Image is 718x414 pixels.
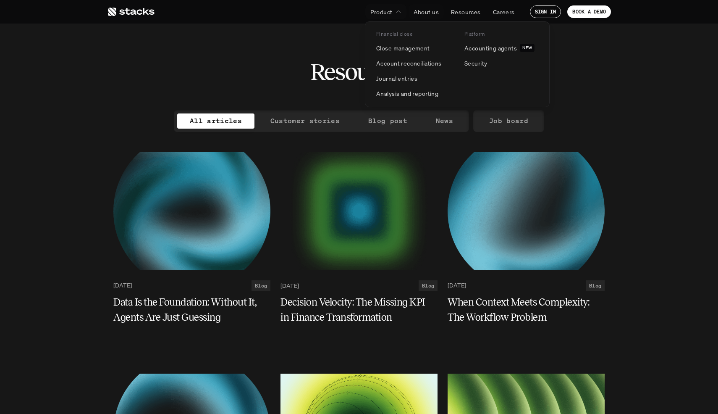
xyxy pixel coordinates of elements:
a: Customer stories [258,113,352,129]
p: All articles [190,115,242,127]
h5: Decision Velocity: The Missing KPI in Finance Transformation [280,295,427,325]
a: Careers [488,4,520,19]
p: SIGN IN [535,9,556,15]
p: Product [370,8,393,16]
p: Careers [493,8,515,16]
p: Security [464,59,487,68]
p: Blog post [368,115,407,127]
a: Blog post [356,113,420,129]
h5: When Context Meets Complexity: The Workflow Problem [448,295,595,325]
h2: Resources [310,59,409,85]
p: Account reconciliations [376,59,442,68]
h5: Data Is the Foundation: Without It, Agents Are Just Guessing [113,295,260,325]
p: Accounting agents [464,44,517,53]
p: BOOK A DEMO [572,9,606,15]
a: Close management [371,40,455,55]
a: Data Is the Foundation: Without It, Agents Are Just Guessing [113,295,270,325]
a: Accounting agentsNEW [459,40,543,55]
a: SIGN IN [530,5,561,18]
a: [DATE]Blog [280,280,438,291]
p: [DATE] [448,282,466,289]
a: Account reconciliations [371,55,455,71]
a: Decision Velocity: The Missing KPI in Finance Transformation [280,295,438,325]
h2: NEW [522,45,532,50]
p: About us [414,8,439,16]
p: Resources [451,8,481,16]
p: Financial close [376,31,412,37]
h2: Blog [589,283,601,289]
p: [DATE] [280,282,299,289]
a: Job board [477,113,541,129]
h2: Blog [422,283,434,289]
p: News [436,115,453,127]
a: Analysis and reporting [371,86,455,101]
a: All articles [177,113,254,129]
a: About us [409,4,444,19]
p: Close management [376,44,430,53]
a: [DATE]Blog [448,280,605,291]
h2: Blog [255,283,267,289]
a: Privacy Policy [126,38,162,45]
p: Platform [464,31,485,37]
a: Journal entries [371,71,455,86]
p: Job board [489,115,528,127]
a: BOOK A DEMO [567,5,611,18]
p: [DATE] [113,282,132,289]
a: News [423,113,466,129]
p: Customer stories [270,115,340,127]
a: Resources [446,4,486,19]
a: Security [459,55,543,71]
p: Analysis and reporting [376,89,438,98]
a: When Context Meets Complexity: The Workflow Problem [448,295,605,325]
p: Journal entries [376,74,417,83]
a: [DATE]Blog [113,280,270,291]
